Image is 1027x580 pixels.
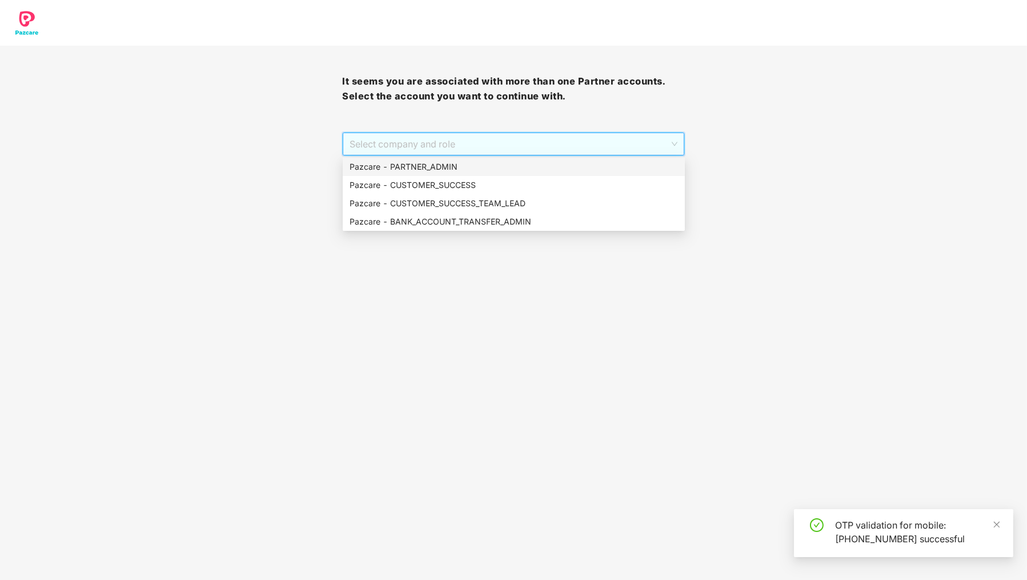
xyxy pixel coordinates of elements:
h3: It seems you are associated with more than one Partner accounts. Select the account you want to c... [342,74,684,103]
div: OTP validation for mobile: [PHONE_NUMBER] successful [835,518,1000,546]
div: Pazcare - PARTNER_ADMIN [350,161,678,173]
span: Select company and role [350,133,677,155]
div: Pazcare - CUSTOMER_SUCCESS_TEAM_LEAD [350,197,678,210]
span: close [993,521,1001,529]
div: Pazcare - BANK_ACCOUNT_TRANSFER_ADMIN [350,215,678,228]
div: Pazcare - PARTNER_ADMIN [343,158,685,176]
div: Pazcare - CUSTOMER_SUCCESS_TEAM_LEAD [343,194,685,213]
div: Pazcare - CUSTOMER_SUCCESS [343,176,685,194]
div: Pazcare - CUSTOMER_SUCCESS [350,179,678,191]
div: Pazcare - BANK_ACCOUNT_TRANSFER_ADMIN [343,213,685,231]
span: check-circle [810,518,824,532]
